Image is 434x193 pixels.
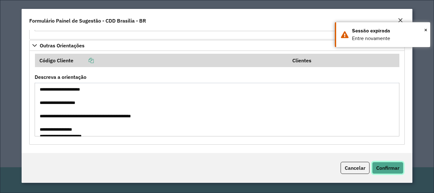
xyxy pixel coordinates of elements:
button: Cancelar [341,162,370,174]
th: Código Cliente [35,54,288,67]
button: Close [424,25,427,35]
button: Close [396,17,405,25]
h4: Formulário Painel de Sugestão - CDD Brasilia - BR [29,17,146,24]
span: Outras Orientações [40,43,85,48]
a: Copiar [73,57,94,64]
label: Descreva a orientação [35,73,86,81]
button: Confirmar [372,162,403,174]
span: Confirmar [376,165,399,171]
div: Outras Orientações [29,51,404,145]
div: Entre novamente [352,35,425,42]
a: Outras Orientações [29,40,404,51]
th: Clientes [288,54,399,67]
div: Sessão expirada [352,27,425,35]
span: × [424,25,427,35]
span: Cancelar [345,165,365,171]
em: Fechar [398,18,403,23]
